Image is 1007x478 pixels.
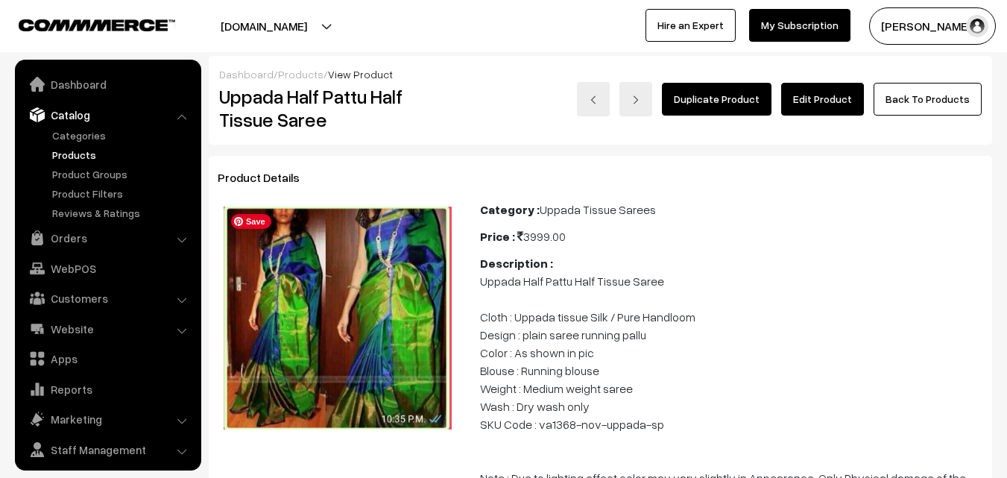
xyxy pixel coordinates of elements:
[19,406,196,433] a: Marketing
[19,101,196,128] a: Catalog
[19,436,196,463] a: Staff Management
[966,15,988,37] img: user
[749,9,850,42] a: My Subscription
[19,376,196,403] a: Reports
[662,83,771,116] a: Duplicate Product
[19,224,196,251] a: Orders
[219,66,982,82] div: / /
[19,71,196,98] a: Dashboard
[480,201,983,218] div: Uppada Tissue Sarees
[278,68,323,81] a: Products
[19,285,196,312] a: Customers
[781,83,864,116] a: Edit Product
[874,83,982,116] a: Back To Products
[480,229,515,244] b: Price :
[328,68,393,81] span: View Product
[480,202,540,217] b: Category :
[218,170,318,185] span: Product Details
[645,9,736,42] a: Hire an Expert
[19,19,175,31] img: COMMMERCE
[589,95,598,104] img: left-arrow.png
[48,147,196,163] a: Products
[480,256,553,271] b: Description :
[19,345,196,372] a: Apps
[219,68,274,81] a: Dashboard
[19,255,196,282] a: WebPOS
[48,186,196,201] a: Product Filters
[869,7,996,45] button: [PERSON_NAME]
[224,207,452,430] img: 17328804338138uppada-saree-va1368-nov.jpeg
[231,214,271,229] span: Save
[48,166,196,182] a: Product Groups
[48,128,196,143] a: Categories
[219,85,458,131] h2: Uppada Half Pattu Half Tissue Saree
[631,95,640,104] img: right-arrow.png
[19,315,196,342] a: Website
[48,205,196,221] a: Reviews & Ratings
[480,227,983,245] div: 3999.00
[168,7,359,45] button: [DOMAIN_NAME]
[19,15,149,33] a: COMMMERCE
